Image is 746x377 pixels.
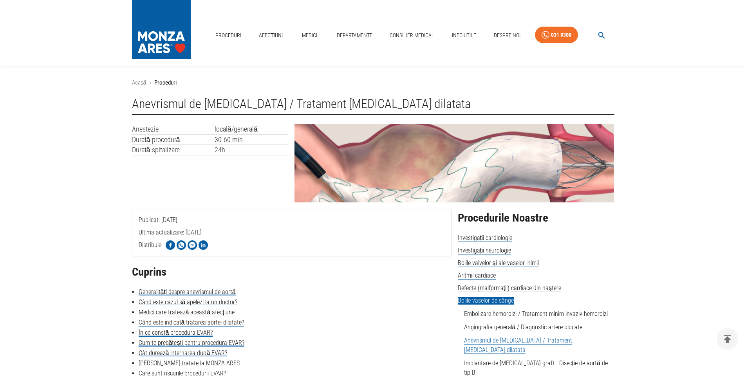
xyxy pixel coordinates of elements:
[449,27,479,43] a: Info Utile
[166,240,175,250] img: Share on Facebook
[139,240,163,250] p: Distribuie:
[188,240,197,250] img: Share on Facebook Messenger
[464,310,608,317] a: Embolizare hemoroizi / Tratament minim invaziv hemoroizi
[294,124,614,202] img: Anervrismul de aorta | MONZA ARES
[139,308,235,316] a: Medici care tratează această afecțiune
[491,27,524,43] a: Despre Noi
[464,359,608,376] a: Implantare de [MEDICAL_DATA] graft - Disecție de aortă de tip B
[132,134,215,145] td: Durată procedură
[139,349,228,357] a: Cât durează internarea după EVAR?
[212,27,244,43] a: Proceduri
[458,297,514,305] span: Bolile vaselor de sânge
[132,78,614,87] nav: breadcrumb
[458,284,561,292] span: Defecte (malformații) cardiace din naștere
[458,247,511,254] span: Investigații neurologie
[464,337,572,354] a: Anevrismul de [MEDICAL_DATA] / Tratament [MEDICAL_DATA] dilatata
[132,145,215,155] td: Durată spitalizare
[139,339,245,347] a: Cum te pregătești pentru procedura EVAR?
[139,329,213,337] a: În ce constă procedura EVAR?
[139,216,177,255] span: Publicat: [DATE]
[334,27,376,43] a: Departamente
[132,79,146,86] a: Acasă
[387,27,437,43] a: Consilier Medical
[464,323,583,331] a: Angiografia generală / Diagnostic artere blocate
[717,328,738,350] button: delete
[139,229,202,267] span: Ultima actualizare: [DATE]
[139,319,244,326] a: Când este indicată tratarea aortei dilatate?
[297,27,322,43] a: Medici
[132,97,614,115] h1: Anevrismul de [MEDICAL_DATA] / Tratament [MEDICAL_DATA] dilatata
[458,259,539,267] span: Bolile valvelor și ale vaselor inimii
[215,124,289,134] td: locală/generală
[139,298,238,306] a: Când este cazul să apelezi la un doctor?
[215,145,289,155] td: 24h
[139,359,240,367] a: [PERSON_NAME] tratate la MONZA ARES
[458,212,614,224] h2: Procedurile Noastre
[199,240,208,250] img: Share on LinkedIn
[177,240,186,250] img: Share on WhatsApp
[139,288,236,296] a: Generalități despre anevrismul de aortă
[551,30,571,40] div: 031 9300
[535,27,578,43] a: 031 9300
[150,78,151,87] li: ›
[154,78,177,87] p: Proceduri
[215,134,289,145] td: 30-60 min
[458,272,496,280] span: Aritmii cardiace
[132,266,452,278] h2: Cuprins
[132,124,215,134] td: Anestezie
[458,234,512,242] span: Investigații cardiologie
[256,27,286,43] a: Afecțiuni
